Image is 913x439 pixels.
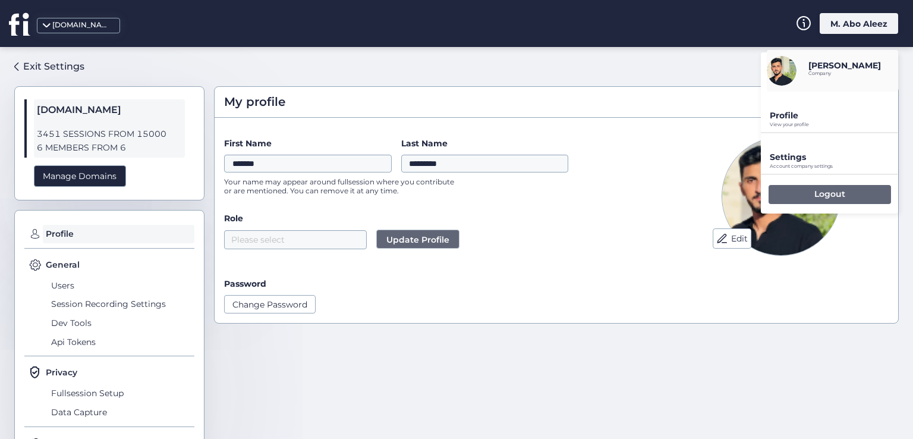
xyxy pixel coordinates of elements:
[376,230,459,249] button: Update Profile
[48,333,194,352] span: Api Tokens
[37,127,182,141] span: 3451 SESSIONS FROM 15000
[814,189,845,199] p: Logout
[386,233,449,246] span: Update Profile
[770,110,898,121] p: Profile
[48,403,194,422] span: Data Capture
[770,152,898,162] p: Settings
[48,313,194,333] span: Dev Tools
[224,177,462,195] p: Your name may appear around fullsession where you contribute or are mentioned. You can remove it ...
[224,137,392,150] label: First Name
[52,20,112,31] div: [DOMAIN_NAME]
[770,164,898,169] p: Account company settings
[401,137,569,150] label: Last Name
[46,258,80,271] span: General
[224,278,266,289] label: Password
[808,60,881,71] p: [PERSON_NAME]
[37,102,182,118] span: [DOMAIN_NAME]
[48,384,194,403] span: Fullsession Setup
[14,57,84,77] a: Exit Settings
[37,141,182,155] span: 6 MEMBERS FROM 6
[770,122,898,127] p: View your profile
[46,366,77,379] span: Privacy
[48,276,194,295] span: Users
[808,71,881,76] p: Company
[767,56,796,86] img: avatar
[48,295,194,314] span: Session Recording Settings
[820,13,898,34] div: M. Abo Aleez
[34,165,126,187] div: Manage Domains
[43,225,194,244] span: Profile
[713,228,751,249] button: Edit
[224,93,285,111] span: My profile
[224,212,654,225] label: Role
[722,137,840,256] img: Avatar Picture
[224,295,316,313] button: Change Password
[23,59,84,74] div: Exit Settings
